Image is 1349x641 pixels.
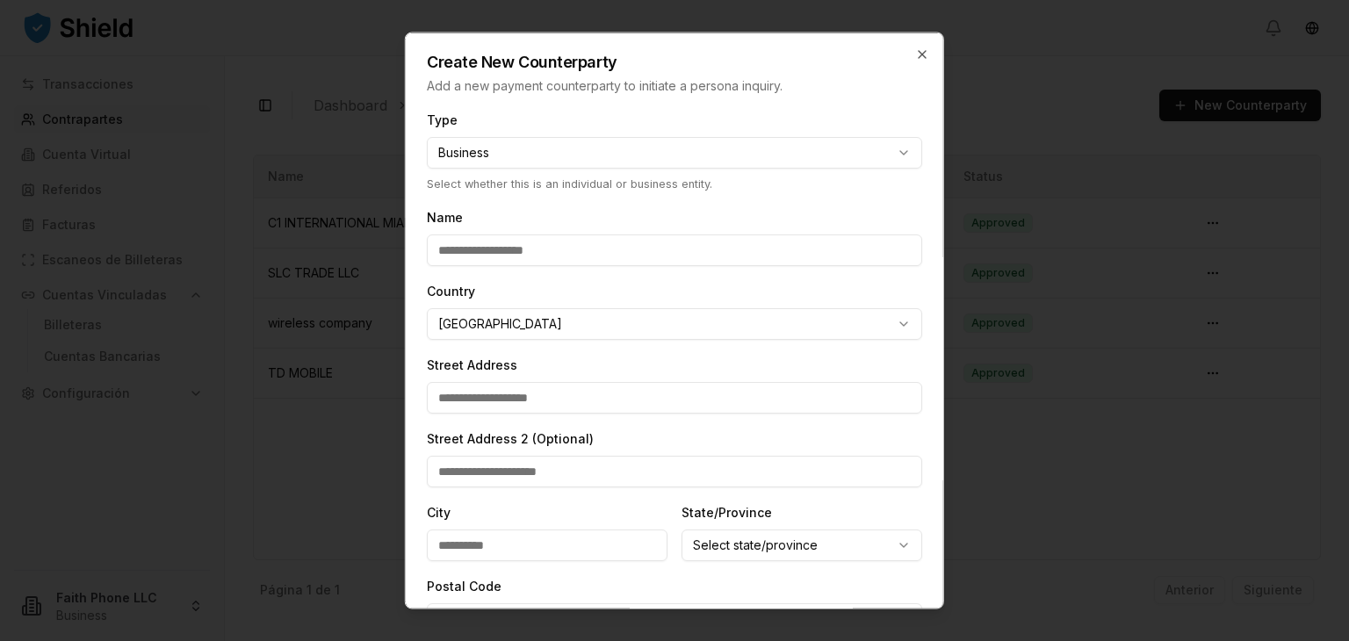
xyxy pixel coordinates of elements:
label: Street Address [427,357,517,372]
label: State/Province [682,505,772,520]
label: City [427,505,451,520]
p: Add a new payment counterparty to initiate a persona inquiry. [427,77,922,95]
label: Postal Code [427,579,501,594]
label: Name [427,210,463,225]
label: Street Address 2 (Optional) [427,431,594,446]
p: Select whether this is an individual or business entity. [427,176,922,192]
label: Country [427,284,475,299]
label: Type [427,112,458,127]
h2: Create New Counterparty [427,54,922,70]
